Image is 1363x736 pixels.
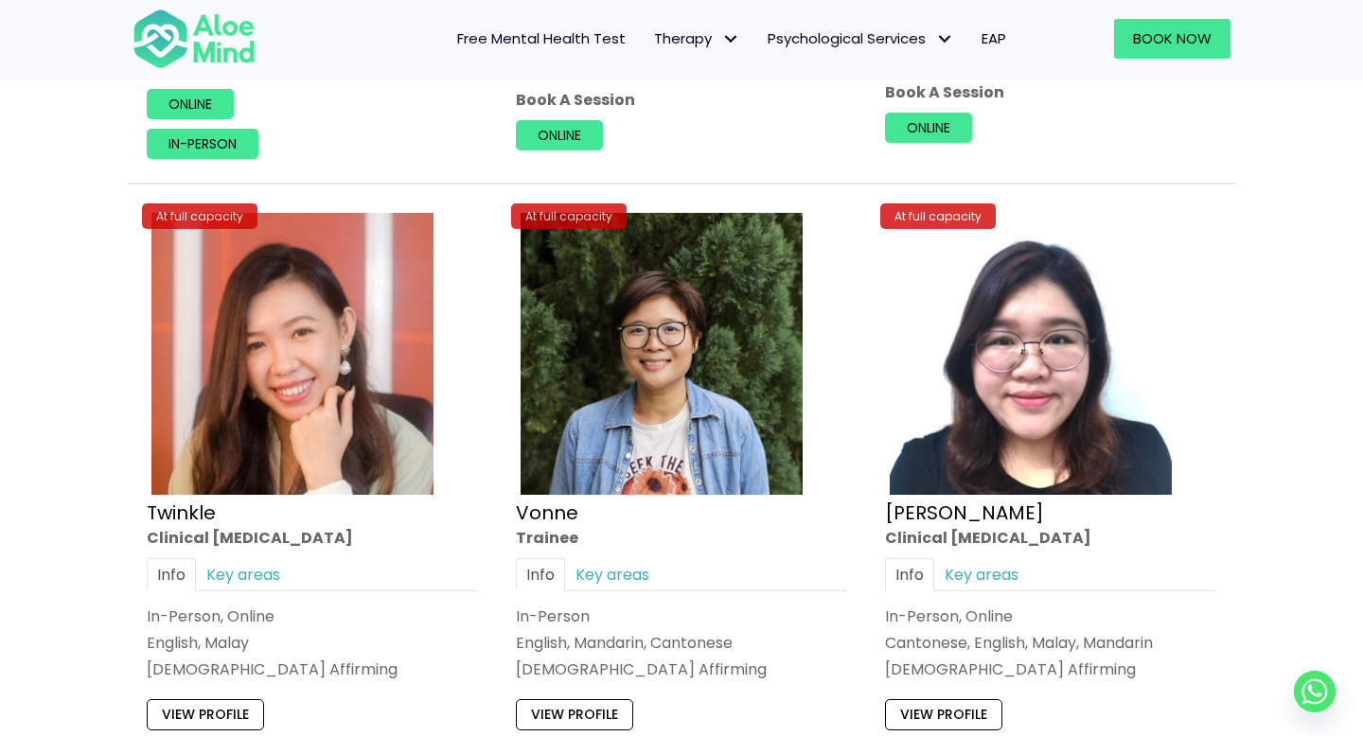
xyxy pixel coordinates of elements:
[516,499,578,525] a: Vonne
[196,558,291,591] a: Key areas
[147,699,264,729] a: View profile
[885,658,1216,680] div: [DEMOGRAPHIC_DATA] Affirming
[151,213,434,495] img: twinkle_cropped-300×300
[133,8,256,70] img: Aloe mind Logo
[1133,28,1212,48] span: Book Now
[516,632,847,654] p: English, Mandarin, Cantonese
[147,499,216,525] a: Twinkle
[516,658,847,680] div: [DEMOGRAPHIC_DATA] Affirming
[885,632,1216,654] p: Cantonese, English, Malay, Mandarin
[885,558,934,591] a: Info
[934,558,1029,591] a: Key areas
[147,526,478,548] div: Clinical [MEDICAL_DATA]
[147,129,258,159] a: In-person
[1114,19,1230,59] a: Book Now
[457,28,626,48] span: Free Mental Health Test
[930,26,958,53] span: Psychological Services: submenu
[1294,671,1336,712] a: Whatsapp
[885,499,1044,525] a: [PERSON_NAME]
[885,605,1216,627] div: In-Person, Online
[885,526,1216,548] div: Clinical [MEDICAL_DATA]
[521,213,803,495] img: Vonne Trainee
[147,88,234,118] a: Online
[147,605,478,627] div: In-Person, Online
[768,28,953,48] span: Psychological Services
[516,605,847,627] div: In-Person
[885,80,1216,102] p: Book A Session
[147,632,478,654] p: English, Malay
[967,19,1020,59] a: EAP
[516,558,565,591] a: Info
[443,19,640,59] a: Free Mental Health Test
[147,658,478,680] div: [DEMOGRAPHIC_DATA] Affirming
[885,699,1002,729] a: View profile
[147,558,196,591] a: Info
[142,203,257,229] div: At full capacity
[516,699,633,729] a: View profile
[565,558,660,591] a: Key areas
[753,19,967,59] a: Psychological ServicesPsychological Services: submenu
[890,213,1172,495] img: Wei Shan_Profile-300×300
[640,19,753,59] a: TherapyTherapy: submenu
[280,19,1020,59] nav: Menu
[516,88,847,110] p: Book A Session
[717,26,744,53] span: Therapy: submenu
[654,28,739,48] span: Therapy
[885,112,972,142] a: Online
[516,526,847,548] div: Trainee
[880,203,996,229] div: At full capacity
[516,120,603,150] a: Online
[982,28,1006,48] span: EAP
[511,203,627,229] div: At full capacity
